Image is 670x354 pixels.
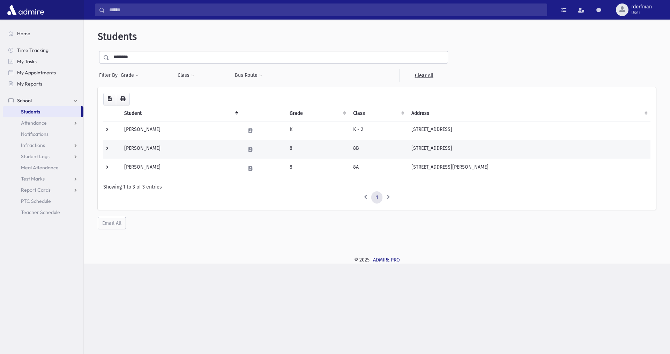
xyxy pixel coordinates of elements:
td: [STREET_ADDRESS][PERSON_NAME] [407,159,650,178]
a: My Tasks [3,56,83,67]
span: Home [17,30,30,37]
button: Print [116,93,130,105]
button: Grade [120,69,139,82]
button: Email All [98,217,126,229]
a: My Appointments [3,67,83,78]
span: My Reports [17,81,42,87]
span: User [631,10,652,15]
a: Test Marks [3,173,83,184]
td: [PERSON_NAME] [120,159,241,178]
td: 8B [349,140,407,159]
span: Time Tracking [17,47,49,53]
a: Notifications [3,128,83,140]
a: PTC Schedule [3,196,83,207]
span: Students [21,109,40,115]
span: Students [98,31,137,42]
th: Class: activate to sort column ascending [349,105,407,121]
td: [STREET_ADDRESS] [407,140,650,159]
td: [STREET_ADDRESS] [407,121,650,140]
a: Home [3,28,83,39]
td: [PERSON_NAME] [120,140,241,159]
span: My Appointments [17,69,56,76]
a: Student Logs [3,151,83,162]
span: PTC Schedule [21,198,51,204]
div: © 2025 - [95,256,659,264]
a: Clear All [400,69,448,82]
div: Showing 1 to 3 of 3 entries [103,183,650,191]
td: 8A [349,159,407,178]
a: Report Cards [3,184,83,196]
th: Address: activate to sort column ascending [407,105,650,121]
span: Notifications [21,131,49,137]
span: My Tasks [17,58,37,65]
td: K - 2 [349,121,407,140]
span: Filter By [99,72,120,79]
span: rdorfman [631,4,652,10]
th: Grade: activate to sort column ascending [285,105,349,121]
a: Time Tracking [3,45,83,56]
td: K [285,121,349,140]
a: ADMIRE PRO [373,257,400,263]
span: Test Marks [21,176,45,182]
button: Class [177,69,195,82]
a: Infractions [3,140,83,151]
span: Infractions [21,142,45,148]
a: 1 [371,191,382,204]
span: School [17,97,32,104]
a: My Reports [3,78,83,89]
span: Meal Attendance [21,164,59,171]
a: Teacher Schedule [3,207,83,218]
a: School [3,95,83,106]
button: Bus Route [234,69,263,82]
td: [PERSON_NAME] [120,121,241,140]
td: 8 [285,159,349,178]
span: Student Logs [21,153,50,160]
td: 8 [285,140,349,159]
th: Student: activate to sort column descending [120,105,241,121]
button: CSV [103,93,116,105]
span: Teacher Schedule [21,209,60,215]
span: Report Cards [21,187,51,193]
a: Attendance [3,117,83,128]
a: Students [3,106,81,117]
img: AdmirePro [6,3,46,17]
span: Attendance [21,120,47,126]
a: Meal Attendance [3,162,83,173]
input: Search [105,3,547,16]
